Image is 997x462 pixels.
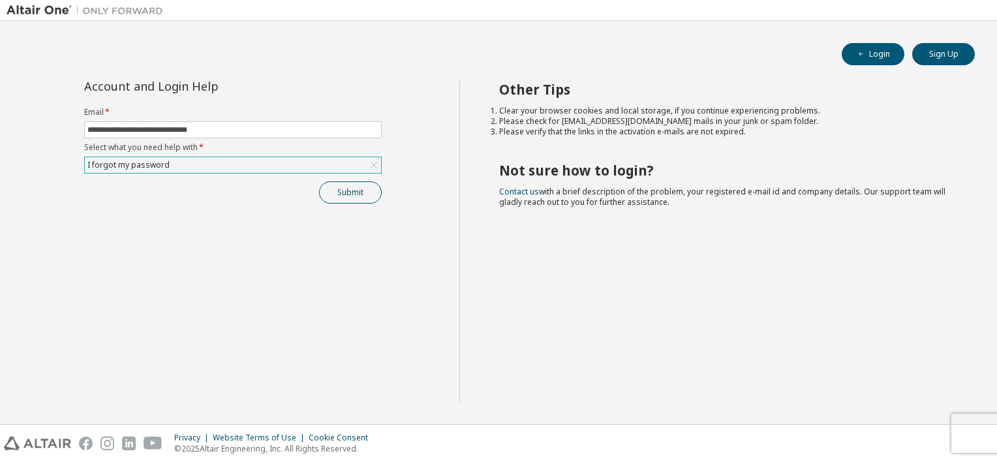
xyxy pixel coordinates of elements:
[309,433,376,443] div: Cookie Consent
[174,443,376,454] p: © 2025 Altair Engineering, Inc. All Rights Reserved.
[100,437,114,450] img: instagram.svg
[84,81,322,91] div: Account and Login Help
[499,81,952,98] h2: Other Tips
[4,437,71,450] img: altair_logo.svg
[499,106,952,116] li: Clear your browser cookies and local storage, if you continue experiencing problems.
[85,158,172,172] div: I forgot my password
[842,43,904,65] button: Login
[174,433,213,443] div: Privacy
[499,186,945,208] span: with a brief description of the problem, your registered e-mail id and company details. Our suppo...
[499,116,952,127] li: Please check for [EMAIL_ADDRESS][DOMAIN_NAME] mails in your junk or spam folder.
[79,437,93,450] img: facebook.svg
[122,437,136,450] img: linkedin.svg
[84,142,382,153] label: Select what you need help with
[85,157,381,173] div: I forgot my password
[84,107,382,117] label: Email
[7,4,170,17] img: Altair One
[499,186,539,197] a: Contact us
[499,162,952,179] h2: Not sure how to login?
[213,433,309,443] div: Website Terms of Use
[912,43,975,65] button: Sign Up
[319,181,382,204] button: Submit
[499,127,952,137] li: Please verify that the links in the activation e-mails are not expired.
[144,437,162,450] img: youtube.svg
